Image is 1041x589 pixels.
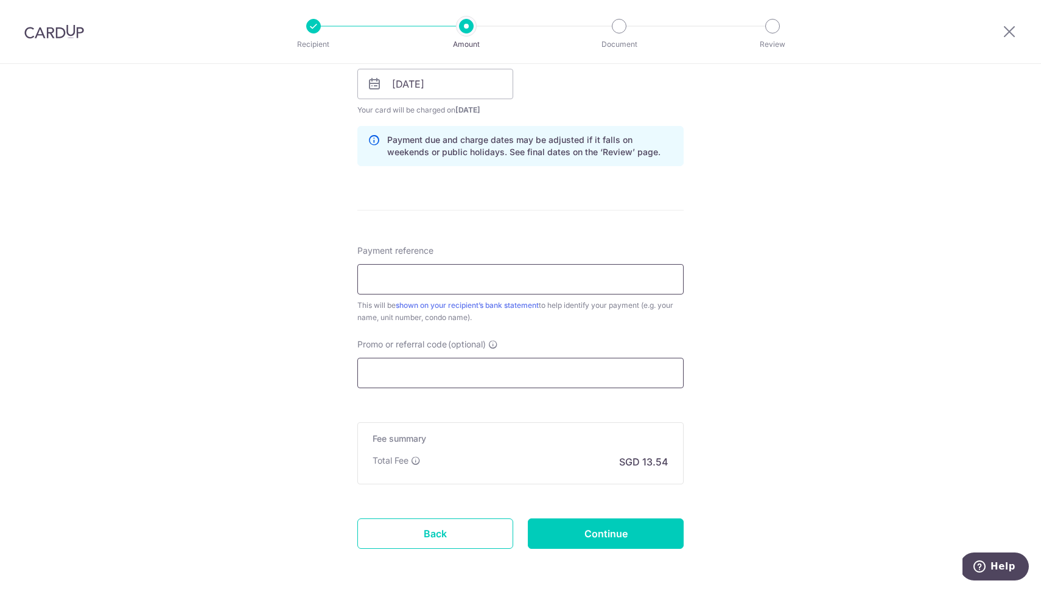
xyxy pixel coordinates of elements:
[357,245,433,257] span: Payment reference
[357,69,513,99] input: DD / MM / YYYY
[373,455,408,467] p: Total Fee
[455,105,480,114] span: [DATE]
[387,134,673,158] p: Payment due and charge dates may be adjusted if it falls on weekends or public holidays. See fina...
[24,24,84,39] img: CardUp
[727,38,818,51] p: Review
[357,104,513,116] span: Your card will be charged on
[373,433,668,445] h5: Fee summary
[357,518,513,549] a: Back
[421,38,511,51] p: Amount
[528,518,684,549] input: Continue
[448,338,486,350] span: (optional)
[574,38,664,51] p: Document
[357,338,447,350] span: Promo or referral code
[962,552,1029,583] iframe: Opens a widget where you can find more information
[619,455,668,469] p: SGD 13.54
[268,38,359,51] p: Recipient
[357,299,684,324] div: This will be to help identify your payment (e.g. your name, unit number, condo name).
[396,301,539,310] a: shown on your recipient’s bank statement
